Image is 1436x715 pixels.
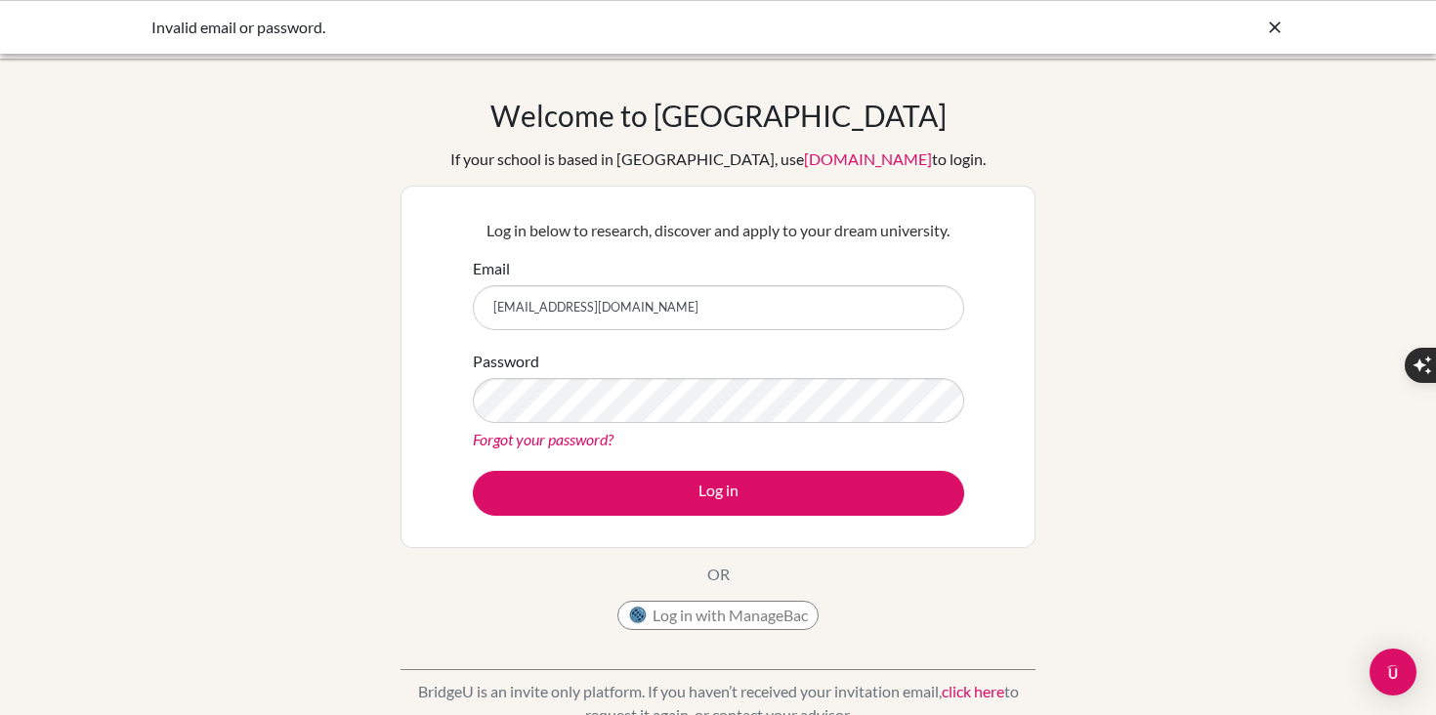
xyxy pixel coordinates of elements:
button: Log in [473,471,964,516]
a: [DOMAIN_NAME] [804,149,932,168]
p: Log in below to research, discover and apply to your dream university. [473,219,964,242]
div: Open Intercom Messenger [1370,649,1416,695]
div: If your school is based in [GEOGRAPHIC_DATA], use to login. [450,147,986,171]
label: Password [473,350,539,373]
h1: Welcome to [GEOGRAPHIC_DATA] [490,98,947,133]
label: Email [473,257,510,280]
div: Invalid email or password. [151,16,992,39]
button: Log in with ManageBac [617,601,819,630]
a: Forgot your password? [473,430,613,448]
a: click here [942,682,1004,700]
p: OR [707,563,730,586]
